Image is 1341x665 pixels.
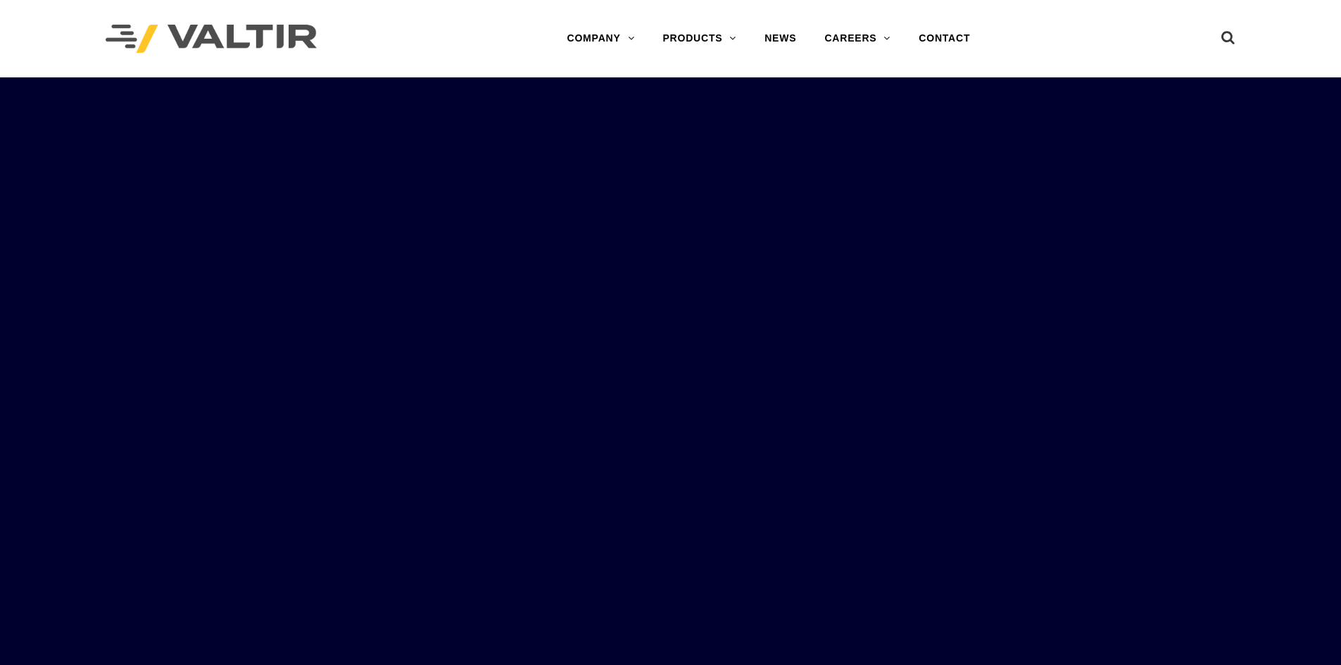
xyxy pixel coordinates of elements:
[648,25,750,53] a: PRODUCTS
[553,25,648,53] a: COMPANY
[810,25,905,53] a: CAREERS
[905,25,984,53] a: CONTACT
[750,25,810,53] a: NEWS
[106,25,317,53] img: Valtir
